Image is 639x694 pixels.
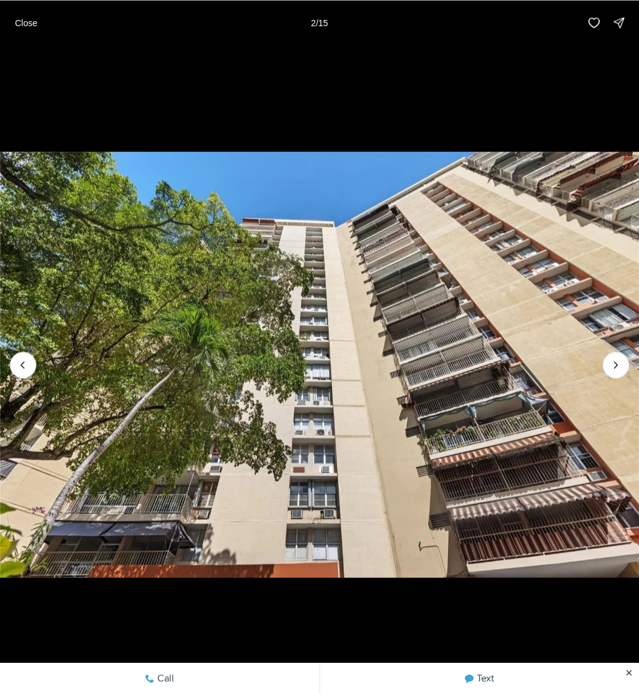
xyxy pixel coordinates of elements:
[7,10,45,35] button: Close
[15,17,37,27] p: Close
[311,17,328,27] p: 2 / 15
[603,352,629,378] button: Next slide
[10,352,36,378] button: Previous slide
